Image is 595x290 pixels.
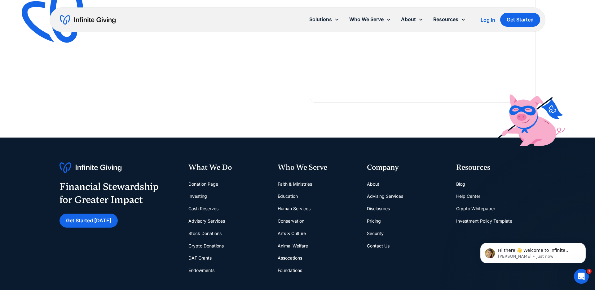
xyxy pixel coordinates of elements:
a: Advisory Services [188,215,225,227]
a: Human Services [278,202,311,215]
a: Stock Donations [188,227,222,240]
a: Foundations [278,264,302,277]
a: home [60,15,116,25]
div: Who We Serve [344,13,396,26]
div: Log In [481,17,495,22]
div: Solutions [304,13,344,26]
div: Who We Serve [349,15,384,24]
a: Investing [188,190,207,202]
iframe: Intercom live chat [574,269,589,284]
a: Advising Services [367,190,403,202]
a: Log In [481,16,495,24]
div: Company [367,162,446,173]
a: Conservation [278,215,304,227]
div: What We Do [188,162,268,173]
a: Education [278,190,298,202]
a: Assocations [278,252,302,264]
iframe: Intercom notifications message [471,230,595,273]
a: Crypto Donations [188,240,224,252]
a: About [367,178,379,190]
div: Resources [456,162,535,173]
a: Animal Welfare [278,240,308,252]
a: Help Center [456,190,480,202]
div: Resources [433,15,458,24]
a: Disclosures [367,202,390,215]
a: Donation Page [188,178,218,190]
a: Get Started [500,13,540,27]
span: 1 [587,269,592,274]
a: Security [367,227,384,240]
div: About [396,13,428,26]
div: About [401,15,416,24]
a: Cash Reserves [188,202,218,215]
div: Solutions [309,15,332,24]
a: Contact Us [367,240,390,252]
a: Get Started [DATE] [59,214,118,228]
a: Crypto Whitepaper [456,202,495,215]
a: Arts & Culture [278,227,306,240]
div: Resources [428,13,471,26]
a: Faith & Ministries [278,178,312,190]
a: Pricing [367,215,381,227]
a: DAF Grants [188,252,212,264]
a: Investment Policy Template [456,215,512,227]
a: Blog [456,178,465,190]
div: Financial Stewardship for Greater Impact [59,180,159,206]
a: Endowments [188,264,214,277]
div: Who We Serve [278,162,357,173]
